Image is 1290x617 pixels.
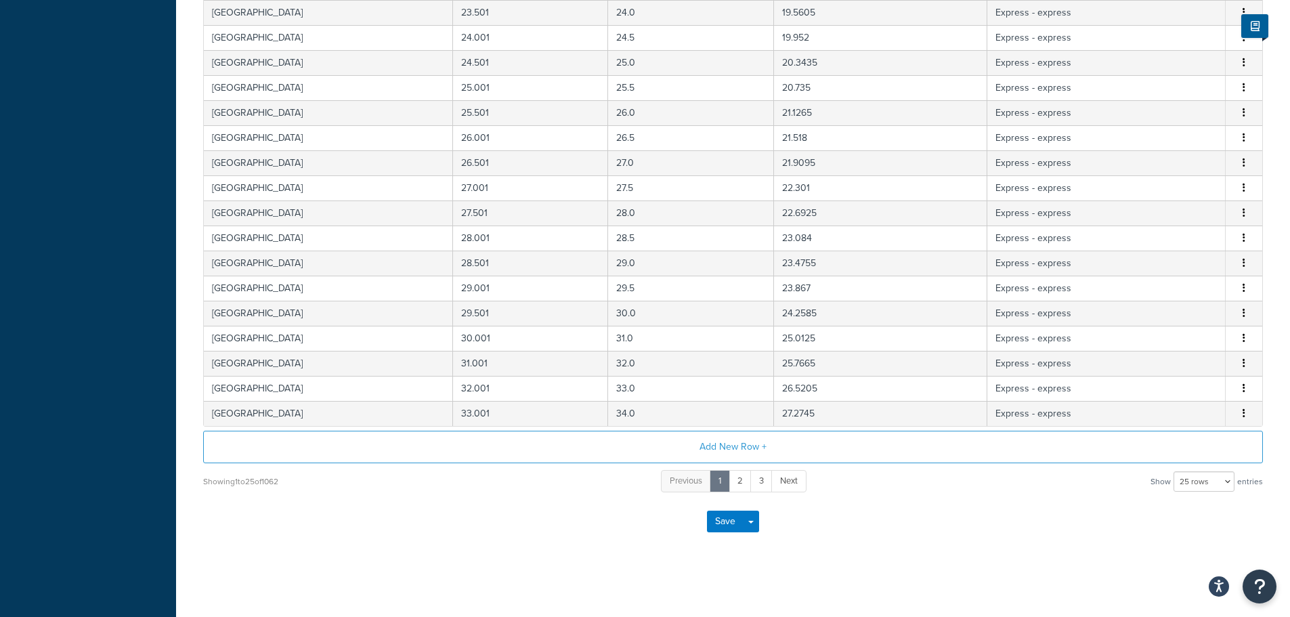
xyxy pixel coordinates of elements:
td: [GEOGRAPHIC_DATA] [204,100,453,125]
td: 29.501 [453,301,608,326]
span: Show [1151,472,1171,491]
td: 19.952 [774,25,987,50]
a: 3 [750,470,773,492]
td: 24.001 [453,25,608,50]
span: entries [1237,472,1263,491]
td: 26.501 [453,150,608,175]
td: 24.501 [453,50,608,75]
td: Express - express [987,401,1226,426]
td: 27.5 [608,175,774,200]
div: Showing 1 to 25 of 1062 [203,472,278,491]
td: Express - express [987,50,1226,75]
td: 21.1265 [774,100,987,125]
td: [GEOGRAPHIC_DATA] [204,50,453,75]
td: 30.0 [608,301,774,326]
td: Express - express [987,376,1226,401]
td: 23.867 [774,276,987,301]
td: Express - express [987,226,1226,251]
td: 26.5205 [774,376,987,401]
td: 33.0 [608,376,774,401]
td: 33.001 [453,401,608,426]
button: Show Help Docs [1241,14,1268,38]
td: 20.735 [774,75,987,100]
td: 30.001 [453,326,608,351]
td: 27.501 [453,200,608,226]
td: [GEOGRAPHIC_DATA] [204,276,453,301]
td: 21.9095 [774,150,987,175]
td: 25.501 [453,100,608,125]
td: [GEOGRAPHIC_DATA] [204,226,453,251]
td: 26.5 [608,125,774,150]
td: Express - express [987,351,1226,376]
td: [GEOGRAPHIC_DATA] [204,25,453,50]
td: Express - express [987,175,1226,200]
td: 25.5 [608,75,774,100]
td: [GEOGRAPHIC_DATA] [204,301,453,326]
td: Express - express [987,276,1226,301]
a: 1 [710,470,730,492]
td: 32.0 [608,351,774,376]
td: [GEOGRAPHIC_DATA] [204,125,453,150]
td: 28.001 [453,226,608,251]
td: Express - express [987,326,1226,351]
td: 29.0 [608,251,774,276]
span: Next [780,474,798,487]
td: [GEOGRAPHIC_DATA] [204,200,453,226]
td: 26.0 [608,100,774,125]
td: [GEOGRAPHIC_DATA] [204,401,453,426]
td: [GEOGRAPHIC_DATA] [204,75,453,100]
td: 23.4755 [774,251,987,276]
td: Express - express [987,100,1226,125]
td: 27.2745 [774,401,987,426]
td: 31.0 [608,326,774,351]
td: 34.0 [608,401,774,426]
td: 28.5 [608,226,774,251]
td: 25.0125 [774,326,987,351]
td: Express - express [987,75,1226,100]
td: Express - express [987,25,1226,50]
td: 20.3435 [774,50,987,75]
td: [GEOGRAPHIC_DATA] [204,376,453,401]
td: 24.2585 [774,301,987,326]
button: Add New Row + [203,431,1263,463]
td: 29.001 [453,276,608,301]
td: 26.001 [453,125,608,150]
td: 22.6925 [774,200,987,226]
td: 21.518 [774,125,987,150]
td: Express - express [987,200,1226,226]
a: Next [771,470,807,492]
td: 23.084 [774,226,987,251]
td: [GEOGRAPHIC_DATA] [204,175,453,200]
td: 25.0 [608,50,774,75]
td: Express - express [987,150,1226,175]
td: [GEOGRAPHIC_DATA] [204,351,453,376]
td: Express - express [987,301,1226,326]
button: Save [707,511,744,532]
a: Previous [661,470,711,492]
td: Express - express [987,125,1226,150]
td: 22.301 [774,175,987,200]
td: [GEOGRAPHIC_DATA] [204,326,453,351]
td: 28.501 [453,251,608,276]
td: [GEOGRAPHIC_DATA] [204,251,453,276]
td: 29.5 [608,276,774,301]
td: Express - express [987,251,1226,276]
td: 28.0 [608,200,774,226]
td: 32.001 [453,376,608,401]
td: 25.001 [453,75,608,100]
td: 25.7665 [774,351,987,376]
td: 27.0 [608,150,774,175]
td: 31.001 [453,351,608,376]
td: [GEOGRAPHIC_DATA] [204,150,453,175]
td: 24.5 [608,25,774,50]
button: Open Resource Center [1243,570,1276,603]
td: 27.001 [453,175,608,200]
span: Previous [670,474,702,487]
a: 2 [729,470,752,492]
